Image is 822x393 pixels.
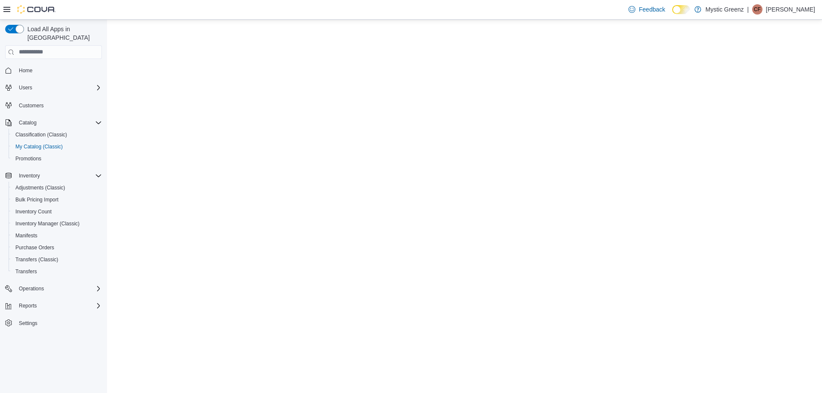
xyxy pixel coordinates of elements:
button: Inventory Count [9,206,105,218]
span: Manifests [12,230,102,241]
span: Transfers [15,268,37,275]
span: Purchase Orders [12,242,102,253]
span: Inventory [15,171,102,181]
p: [PERSON_NAME] [766,4,815,15]
a: My Catalog (Classic) [12,142,66,152]
p: Mystic Greenz [706,4,744,15]
button: Purchase Orders [9,242,105,254]
a: Bulk Pricing Import [12,195,62,205]
a: Manifests [12,230,41,241]
span: Adjustments (Classic) [15,184,65,191]
span: Purchase Orders [15,244,54,251]
span: Catalog [19,119,36,126]
span: Home [15,65,102,76]
img: Cova [17,5,56,14]
nav: Complex example [5,61,102,352]
button: Bulk Pricing Import [9,194,105,206]
span: Bulk Pricing Import [15,196,59,203]
a: Transfers (Classic) [12,254,62,265]
span: Manifests [15,232,37,239]
span: Settings [19,320,37,327]
span: Inventory Count [12,207,102,217]
button: Catalog [15,118,40,128]
span: Customers [15,100,102,110]
button: Home [2,64,105,77]
a: Inventory Count [12,207,55,217]
div: Christine Flanagan [752,4,762,15]
button: My Catalog (Classic) [9,141,105,153]
button: Operations [15,284,48,294]
span: Bulk Pricing Import [12,195,102,205]
a: Promotions [12,154,45,164]
span: Operations [19,285,44,292]
span: Catalog [15,118,102,128]
button: Users [15,83,36,93]
span: Promotions [15,155,42,162]
span: Reports [19,302,37,309]
button: Reports [15,301,40,311]
span: Users [19,84,32,91]
span: Classification (Classic) [15,131,67,138]
a: Customers [15,100,47,111]
a: Inventory Manager (Classic) [12,219,83,229]
span: Users [15,83,102,93]
span: Transfers (Classic) [12,254,102,265]
span: My Catalog (Classic) [15,143,63,150]
button: Reports [2,300,105,312]
span: Settings [15,318,102,328]
a: Transfers [12,266,40,277]
button: Settings [2,317,105,329]
span: Customers [19,102,44,109]
span: Transfers [12,266,102,277]
span: Adjustments (Classic) [12,183,102,193]
button: Promotions [9,153,105,165]
span: Classification (Classic) [12,130,102,140]
button: Customers [2,99,105,111]
button: Transfers (Classic) [9,254,105,266]
span: CF [754,4,761,15]
span: Inventory Manager (Classic) [12,219,102,229]
a: Feedback [625,1,668,18]
span: Load All Apps in [GEOGRAPHIC_DATA] [24,25,102,42]
button: Inventory [15,171,43,181]
button: Transfers [9,266,105,278]
button: Operations [2,283,105,295]
span: Feedback [639,5,665,14]
button: Inventory Manager (Classic) [9,218,105,230]
span: Home [19,67,33,74]
span: Transfers (Classic) [15,256,58,263]
button: Users [2,82,105,94]
p: | [747,4,749,15]
input: Dark Mode [672,5,690,14]
span: My Catalog (Classic) [12,142,102,152]
span: Inventory Manager (Classic) [15,220,80,227]
button: Manifests [9,230,105,242]
a: Settings [15,318,41,328]
a: Purchase Orders [12,242,58,253]
button: Inventory [2,170,105,182]
span: Operations [15,284,102,294]
a: Home [15,65,36,76]
a: Classification (Classic) [12,130,71,140]
span: Dark Mode [672,14,673,15]
span: Inventory [19,172,40,179]
button: Catalog [2,117,105,129]
span: Promotions [12,154,102,164]
span: Reports [15,301,102,311]
span: Inventory Count [15,208,52,215]
button: Classification (Classic) [9,129,105,141]
a: Adjustments (Classic) [12,183,68,193]
button: Adjustments (Classic) [9,182,105,194]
